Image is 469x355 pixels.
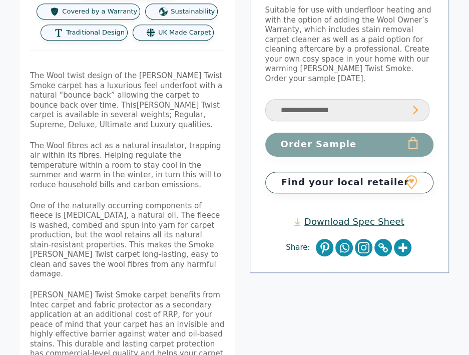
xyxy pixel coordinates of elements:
a: Copy Link [374,239,392,256]
a: Find your local retailer [265,172,434,193]
a: More [394,239,411,256]
span: One of the naturally occurring components of fleece is [MEDICAL_DATA], a natural oil. The fleece ... [30,201,220,279]
span: [PERSON_NAME] Twist carpet is available in several weights; Regular, Supreme, Deluxe, Ultimate an... [30,101,220,129]
a: Instagram [355,239,372,256]
span: Traditional Design [66,29,125,37]
span: UK Made Carpet [158,29,211,37]
span: Share: [286,243,315,253]
button: Order Sample [265,133,434,156]
span: Sustainability [171,8,215,16]
a: Whatsapp [335,239,353,256]
p: The Wool twist design of the [PERSON_NAME] Twist Smoke carpet has a luxurious feel underfoot with... [30,71,225,130]
span: Covered by a Warranty [62,8,137,16]
a: Download Spec Sheet [294,216,404,227]
p: Suitable for use with underfloor heating and with the option of adding the Wool Owner’s Warranty,... [265,6,434,84]
a: Pinterest [316,239,333,256]
p: The Wool fibres act as a natural insulator, trapping air within its fibres. Helping regulate the ... [30,141,225,190]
